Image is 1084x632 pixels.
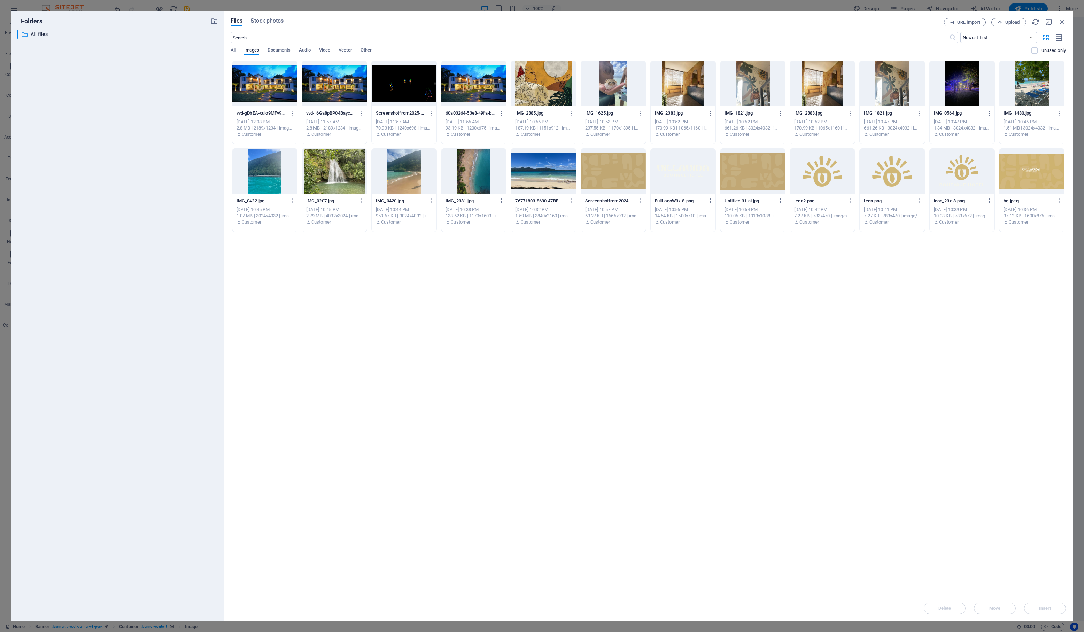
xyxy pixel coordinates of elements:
div: 661.26 KB | 3024x4032 | image/jpeg [864,125,920,131]
div: 661.26 KB | 3024x4032 | image/jpeg [725,125,781,131]
p: IMG_2383.jpg [794,110,844,116]
div: 2.8 MB | 2189x1234 | image/png [306,125,363,131]
div: 1.51 MB | 3024x4032 | image/jpeg [1004,125,1060,131]
p: Customer [1009,131,1028,138]
p: icon_23x-8.png [934,198,984,204]
div: 1.34 MB | 3024x4032 | image/jpeg [934,125,990,131]
input: Search [231,32,949,43]
div: [DATE] 11:57 AM [376,119,432,125]
p: IMG_0422.jpg [237,198,287,204]
div: 1.07 MB | 3024x4032 | image/jpeg [237,213,293,219]
p: FullLogoW3x-8.png [655,198,705,204]
div: 138.62 KB | 1170x1603 | image/jpeg [446,213,502,219]
div: [DATE] 10:45 PM [306,206,363,213]
div: [DATE] 10:56 PM [655,206,711,213]
div: 10.03 KB | 783x672 | image/png [934,213,990,219]
div: [DATE] 10:47 PM [934,119,990,125]
span: Video [319,46,330,56]
i: Create new folder [210,17,218,25]
p: Customer [939,131,959,138]
p: Customer [381,131,401,138]
p: Customer [381,219,401,225]
div: 7.27 KB | 783x470 | image/png [864,213,920,219]
p: IMG_1625.jpg [585,110,635,116]
div: 7.27 KB | 783x470 | image/png [794,213,851,219]
p: Customer [311,219,331,225]
div: 70.93 KB | 1240x698 | image/png [376,125,432,131]
span: Vector [339,46,352,56]
p: vvd-_6Ga8pBP04Baycm2a3zh-Q.png [306,110,356,116]
p: 76771803-8690-47BE-8DC2-8EFDA3DDC3FC.JPG [515,198,565,204]
p: IMG_0420.jpg [376,198,426,204]
div: [DATE] 10:45 PM [237,206,293,213]
p: Folders [17,17,42,26]
p: Customer [451,219,470,225]
p: Customer [869,219,889,225]
div: [DATE] 10:47 PM [864,119,920,125]
div: [DATE] 11:57 AM [306,119,363,125]
p: Screenshotfrom2024-06-1013-53-16.png [585,198,635,204]
p: bg.jpeg [1004,198,1054,204]
p: IMG_0564.jpg [934,110,984,116]
p: IMG_2383.jpg [655,110,705,116]
i: Close [1058,18,1066,26]
p: Customer [242,131,261,138]
div: [DATE] 10:57 PM [585,206,642,213]
div: [DATE] 10:32 PM [515,206,572,213]
p: Customer [590,219,610,225]
div: [DATE] 10:44 PM [376,206,432,213]
span: Upload [1005,20,1020,24]
div: 237.55 KB | 1170x1895 | image/jpeg [585,125,642,131]
p: Customer [799,131,819,138]
div: [DATE] 10:54 PM [725,206,781,213]
div: 959.67 KB | 3024x4032 | image/jpeg [376,213,432,219]
p: Customer [660,219,680,225]
div: 170.99 KB | 1065x1160 | image/jpeg [655,125,711,131]
p: All files [31,30,205,38]
p: Customer [1009,219,1028,225]
div: [DATE] 10:39 PM [934,206,990,213]
p: Customer [242,219,261,225]
p: Customer [869,131,889,138]
div: [DATE] 10:41 PM [864,206,920,213]
div: 2.79 MB | 4032x3024 | image/jpeg [306,213,363,219]
p: Untitled-31-ai.jpg [725,198,775,204]
div: [DATE] 10:52 PM [725,119,781,125]
span: Documents [268,46,291,56]
p: IMG_1821.jpg [725,110,775,116]
div: [DATE] 10:36 PM [1004,206,1060,213]
div: 63.27 KB | 1665x932 | image/png [585,213,642,219]
p: Customer [451,131,470,138]
span: Other [361,46,372,56]
p: IMG_1480.jpg [1004,110,1054,116]
p: 60a03264-53e8-49fa-b3e9-162105219d7a-jfjddR0QAbD4cw8Z28ZGWg.avif [446,110,496,116]
span: Audio [299,46,310,56]
span: Files [231,17,243,25]
span: Images [244,46,260,56]
p: Customer [521,131,540,138]
span: URL import [957,20,980,24]
div: [DATE] 10:42 PM [794,206,851,213]
p: IMG_2385.jpg [515,110,565,116]
p: Icon2.png [794,198,844,204]
p: IMG_1821.jpg [864,110,914,116]
div: 110.05 KB | 1913x1088 | image/jpeg [725,213,781,219]
div: 1.59 MB | 3840x2160 | image/jpeg [515,213,572,219]
p: Customer [311,131,331,138]
span: All [231,46,236,56]
p: vvd-gDbEA-xuio9MFv9CFbIEzQ.png [237,110,287,116]
p: Customer [521,219,540,225]
p: Customer [799,219,819,225]
div: 37.12 KB | 1600x875 | image/jpeg [1004,213,1060,219]
div: [DATE] 10:46 PM [1004,119,1060,125]
p: Customer [590,131,610,138]
p: Customer [939,219,959,225]
p: Customer [730,219,749,225]
i: Minimize [1045,18,1053,26]
p: IMG_0207.jpg [306,198,356,204]
div: [DATE] 10:52 PM [794,119,851,125]
div: [DATE] 10:53 PM [585,119,642,125]
div: 187.19 KB | 1151x912 | image/jpeg [515,125,572,131]
p: Customer [730,131,749,138]
p: Screenshotfrom2025-06-2015-20-40-ds0hGymiFSx77f8WCsEUnA.png [376,110,426,116]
